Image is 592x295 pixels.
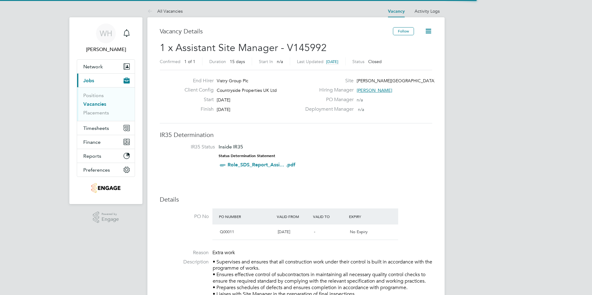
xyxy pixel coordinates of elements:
[83,64,103,70] span: Network
[277,59,283,64] span: n/a
[180,87,214,93] label: Client Config
[311,211,348,222] div: Valid To
[217,211,275,222] div: PO Number
[77,149,135,163] button: Reports
[102,212,119,217] span: Powered by
[393,27,414,35] button: Follow
[147,8,183,14] a: All Vacancies
[357,97,363,103] span: n/a
[219,144,243,150] span: Inside IR35
[302,96,354,103] label: PO Manager
[77,87,135,121] div: Jobs
[160,259,209,265] label: Description
[77,135,135,149] button: Finance
[83,92,104,98] a: Positions
[180,78,214,84] label: End Hirer
[357,88,392,93] span: [PERSON_NAME]
[160,131,432,139] h3: IR35 Determination
[259,59,273,64] label: Start In
[160,195,432,203] h3: Details
[69,17,142,204] nav: Main navigation
[278,229,290,234] span: [DATE]
[77,163,135,177] button: Preferences
[388,9,405,14] a: Vacancy
[77,74,135,87] button: Jobs
[297,59,324,64] label: Last Updated
[302,78,354,84] label: Site
[160,27,393,35] h3: Vacancy Details
[220,229,234,234] span: Q00011
[209,59,226,64] label: Duration
[347,211,384,222] div: Expiry
[160,59,181,64] label: Confirmed
[217,78,248,83] span: Vistry Group Plc
[368,59,382,64] span: Closed
[77,46,135,53] span: Will Hiles
[217,97,230,103] span: [DATE]
[184,59,195,64] span: 1 of 1
[228,162,295,168] a: Role_SDS_Report_Assi... .pdf
[83,167,110,173] span: Preferences
[180,106,214,113] label: Finish
[212,250,235,256] span: Extra work
[217,88,277,93] span: Countryside Properties UK Ltd
[160,42,327,54] span: 1 x Assistant Site Manager - V145992
[102,217,119,222] span: Engage
[77,183,135,193] a: Go to home page
[326,59,338,64] span: [DATE]
[415,8,440,14] a: Activity Logs
[91,183,120,193] img: knightwood-logo-retina.png
[357,78,439,83] span: [PERSON_NAME][GEOGRAPHIC_DATA] 8
[166,144,215,150] label: IR35 Status
[83,110,109,116] a: Placements
[93,212,119,223] a: Powered byEngage
[219,154,275,158] strong: Status Determination Statement
[352,59,364,64] label: Status
[77,60,135,73] button: Network
[160,213,209,220] label: PO No
[100,29,112,37] span: WH
[230,59,245,64] span: 15 days
[180,96,214,103] label: Start
[350,229,368,234] span: No Expiry
[217,107,230,112] span: [DATE]
[83,139,101,145] span: Finance
[314,229,315,234] span: -
[358,107,364,112] span: n/a
[302,87,354,93] label: Hiring Manager
[83,153,101,159] span: Reports
[83,125,109,131] span: Timesheets
[77,24,135,53] a: WH[PERSON_NAME]
[83,78,94,83] span: Jobs
[83,101,106,107] a: Vacancies
[160,250,209,256] label: Reason
[77,121,135,135] button: Timesheets
[302,106,354,113] label: Deployment Manager
[275,211,311,222] div: Valid From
